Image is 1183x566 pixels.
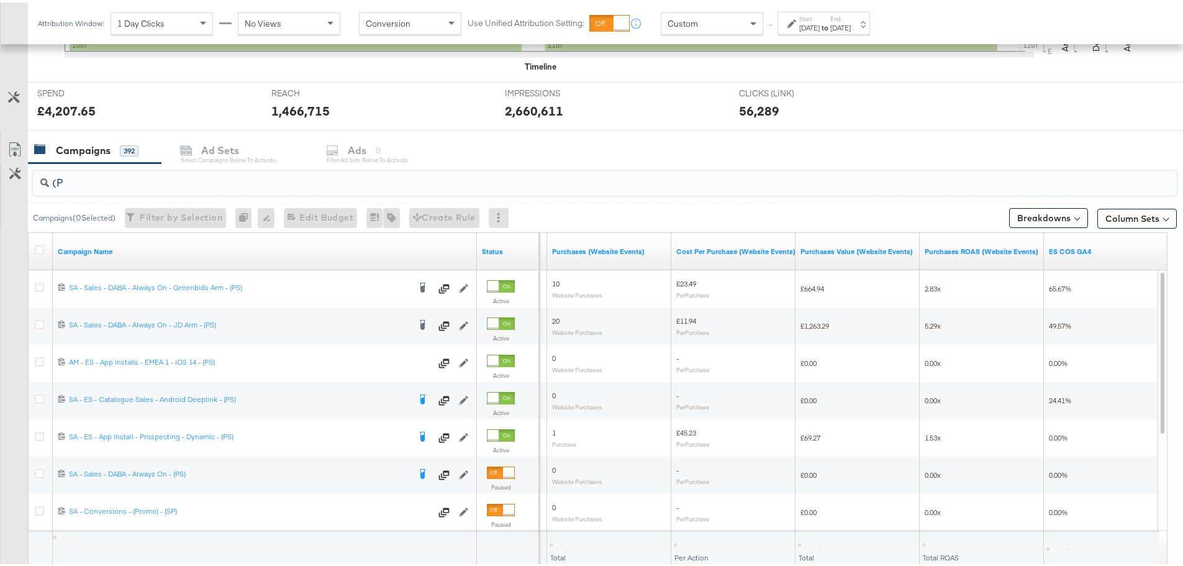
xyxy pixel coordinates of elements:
span: 0.00x [925,356,941,365]
label: Use Unified Attribution Setting: [468,15,584,27]
span: £23.49 [676,276,696,286]
span: 20 [552,314,560,323]
a: SA - Sales - DABA - Always On - Greenbids Arm - (PS) [69,280,409,293]
div: SA - Sales - DABA - Always On - Greenbids Arm - (PS) [69,280,409,290]
sub: Per Purchase [676,401,709,408]
span: REACH [271,85,365,97]
div: Campaigns ( 0 Selected) [33,210,116,221]
span: £1,263.29 [800,319,829,328]
span: Per Action [674,550,709,560]
span: No Views [245,16,281,27]
a: SA - ES - App Install - Prospecting - Dynamic - (PS) [69,429,409,442]
span: 65.67% [1049,281,1071,291]
input: Search Campaigns by Name, ID or Objective [49,163,1072,188]
span: 0.00% [1049,468,1067,477]
div: 2,660,611 [505,99,563,117]
div: Attribution Window: [37,17,104,25]
text: Actions [1122,20,1133,49]
span: Conversion [366,16,410,27]
span: 0 [552,351,556,360]
span: 0.00% [1049,505,1067,514]
span: 0 [552,500,556,509]
sub: Per Purchase [676,363,709,371]
label: Active [487,369,515,377]
div: 56,289 [739,99,779,117]
sub: Per Purchase [676,438,709,445]
a: AM - ES - App installs - EMEA 1 - iOS 14 - (PS) [69,355,431,367]
span: £664.94 [800,281,824,291]
span: 10 [552,276,560,286]
sub: Per Purchase [676,289,709,296]
span: Total ROAS [923,550,959,560]
sub: Website Purchases [552,289,602,296]
div: Timeline [525,58,556,70]
a: The total value of the purchase actions divided by spend tracked by your Custom Audience pixel on... [925,244,1039,254]
div: AM - ES - App installs - EMEA 1 - iOS 14 - (PS) [69,355,431,365]
text: Delivery [1090,17,1102,49]
div: 1,466,715 [271,99,330,117]
a: Shows the current state of your Ad Campaign. [482,244,534,254]
div: SA - ES - Catalogue Sales - Android Deeplink - (PS) [69,392,409,402]
span: 49.57% [1049,319,1071,328]
div: [DATE] [830,21,851,30]
a: The average cost for each purchase tracked by your Custom Audience pixel on your website after pe... [676,244,795,254]
label: Paused [487,481,515,489]
label: End: [830,12,851,21]
a: ES COS GA4 [1049,244,1163,254]
a: SA - Conversions - (Promo) - (SP) [69,504,431,516]
span: Total [799,550,814,560]
div: SA - Sales - DABA - Always On - JD Arm - (PS) [69,317,409,327]
label: Active [487,294,515,303]
span: 0 [552,463,556,472]
label: Paused [487,518,515,526]
div: [DATE] [799,21,820,30]
button: Column Sets [1097,206,1177,226]
sub: Website Purchases [552,363,602,371]
div: Campaigns [56,141,111,155]
span: 0.00x [925,468,941,477]
span: CLICKS (LINK) [739,85,832,97]
span: 24.41% [1049,393,1071,403]
sub: Website Purchases [552,401,602,408]
label: Active [487,444,515,452]
sub: Website Purchases [552,326,602,334]
span: £0.00 [800,356,817,365]
a: SA - Sales - DABA - Always On - JD Arm - (PS) [69,317,409,330]
span: 0.00x [925,505,941,514]
span: £0.00 [800,393,817,403]
sub: Per Purchase [676,475,709,483]
label: Start: [799,12,820,21]
div: £4,207.65 [37,99,96,117]
span: 2.83x [925,281,941,291]
sub: Website Purchases [552,475,602,483]
div: SA - Sales - DABA - Always On - (PS) [69,467,409,477]
sub: Purchase [552,438,576,445]
span: 0.00% [1049,356,1067,365]
span: £0.00 [800,505,817,514]
sub: Per Purchase [676,326,709,334]
div: SA - Conversions - (Promo) - (SP) [69,504,431,514]
span: 1 [552,426,556,435]
span: 1 Day Clicks [117,16,165,27]
span: SPEND [37,85,130,97]
span: £69.27 [800,431,820,440]
span: ↑ [764,21,776,25]
a: SA - ES - Catalogue Sales - Android Deeplink - (PS) [69,392,409,404]
sub: Per Purchase [676,513,709,520]
div: 0 [235,206,258,226]
span: £0.00 [800,468,817,477]
a: The total value of the purchase actions tracked by your Custom Audience pixel on your website aft... [800,244,915,254]
div: 392 [120,143,138,154]
span: - [676,388,679,398]
span: IMPRESSIONS [505,85,598,97]
a: SA - Sales - DABA - Always On - (PS) [69,467,409,479]
span: 0.00x [925,393,941,403]
div: SA - ES - App Install - Prospecting - Dynamic - (PS) [69,429,409,439]
span: 0 [552,388,556,398]
span: - [676,500,679,509]
span: - [676,351,679,360]
label: Active [487,406,515,414]
label: Active [487,332,515,340]
a: The number of times a purchase was made tracked by your Custom Audience pixel on your website aft... [552,244,666,254]
span: 0.00% [1049,431,1067,440]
